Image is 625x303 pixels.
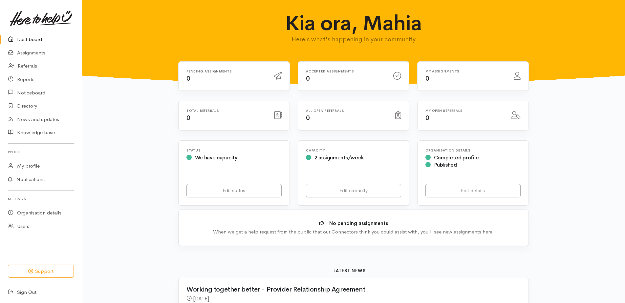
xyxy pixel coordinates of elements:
[306,109,387,112] h6: All open referrals
[186,74,190,83] span: 0
[306,114,310,122] span: 0
[186,70,266,73] h6: Pending assignments
[195,154,237,161] span: We have capacity
[306,184,401,197] a: Edit capacity
[306,70,385,73] h6: Accepted assignments
[226,12,482,35] h1: Kia ora, Mahia
[186,286,513,293] h2: Working together better - Provider Relationship Agreement
[425,114,429,122] span: 0
[425,149,521,152] h6: Organisation Details
[306,149,401,152] h6: Capacity
[8,194,74,203] h6: Settings
[8,148,74,156] h6: Profile
[425,70,506,73] h6: My assignments
[334,268,366,273] b: Latest news
[425,74,429,83] span: 0
[8,265,74,278] button: Support
[434,154,479,161] span: Completed profile
[186,184,282,197] a: Edit status
[226,35,482,44] p: Here's what's happening in your community
[188,228,519,236] div: When we get a help request from the public that our Connectors think you could assist with, you'l...
[186,114,190,122] span: 0
[186,109,266,112] h6: Total referrals
[425,109,503,112] h6: My open referrals
[306,74,310,83] span: 0
[186,149,282,152] h6: Status
[434,161,457,168] span: Published
[193,295,209,302] time: [DATE]
[314,154,364,161] span: 2 assignments/week
[329,220,388,226] b: No pending assignments
[425,184,521,197] a: Edit details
